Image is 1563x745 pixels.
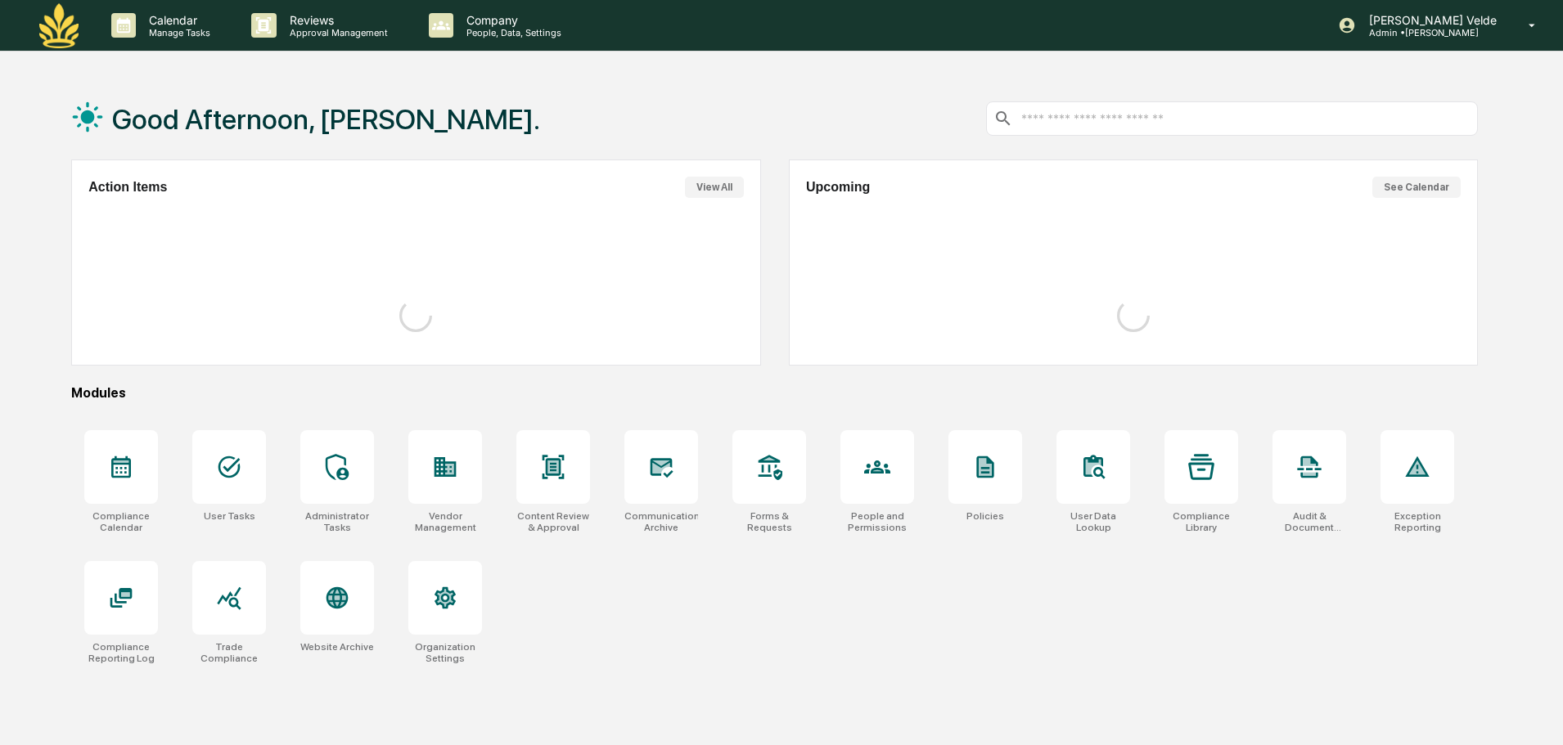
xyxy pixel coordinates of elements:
div: Trade Compliance [192,641,266,664]
div: Organization Settings [408,641,482,664]
img: logo [39,3,79,48]
h2: Upcoming [806,180,870,195]
div: Content Review & Approval [516,510,590,533]
p: [PERSON_NAME] Velde [1356,13,1505,27]
div: Modules [71,385,1478,401]
div: People and Permissions [840,510,914,533]
div: Compliance Calendar [84,510,158,533]
div: User Data Lookup [1056,510,1130,533]
p: Reviews [277,13,396,27]
p: People, Data, Settings [453,27,570,38]
div: Administrator Tasks [300,510,374,533]
div: Policies [966,510,1004,522]
p: Company [453,13,570,27]
div: Audit & Document Logs [1272,510,1346,533]
button: See Calendar [1372,177,1461,198]
p: Admin • [PERSON_NAME] [1356,27,1505,38]
div: Communications Archive [624,510,698,533]
h1: Good Afternoon, [PERSON_NAME]. [112,103,540,136]
p: Calendar [136,13,218,27]
p: Manage Tasks [136,27,218,38]
div: Website Archive [300,641,374,653]
div: Vendor Management [408,510,482,533]
div: Forms & Requests [732,510,806,533]
div: Exception Reporting [1381,510,1454,533]
div: User Tasks [204,510,255,522]
h2: Action Items [88,180,167,195]
p: Approval Management [277,27,396,38]
button: View All [685,177,744,198]
div: Compliance Library [1164,510,1238,533]
div: Compliance Reporting Log [84,641,158,664]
